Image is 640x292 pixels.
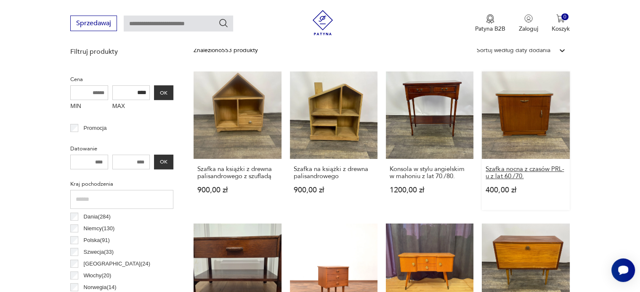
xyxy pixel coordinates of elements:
[84,236,110,245] p: Polska ( 91 )
[486,187,566,194] p: 400,00 zł
[154,155,173,169] button: OK
[611,258,635,282] iframe: Smartsupp widget button
[386,71,473,210] a: Konsola w stylu angielskim w mahoniu z lat 70./80.Konsola w stylu angielskim w mahoniu z lat 70./...
[390,187,470,194] p: 1200,00 zł
[475,14,505,33] button: Patyna B2B
[84,224,115,233] p: Niemcy ( 130 )
[197,166,277,180] h3: Szafka na książki z drewna palisandrowego z szufladą
[486,14,494,24] img: Ikona medalu
[84,124,107,133] p: Promocja
[194,46,258,55] div: Znaleziono 553 produkty
[475,14,505,33] a: Ikona medaluPatyna B2B
[475,25,505,33] p: Patyna B2B
[218,18,228,28] button: Szukaj
[70,144,173,153] p: Datowanie
[84,212,111,221] p: Dania ( 284 )
[294,166,374,180] h3: Szafka na książki z drewna palisandrowego
[194,71,281,210] a: Szafka na książki z drewna palisandrowego z szufladąSzafka na książki z drewna palisandrowego z s...
[84,271,112,280] p: Włochy ( 20 )
[519,25,538,33] p: Zaloguj
[477,46,550,55] div: Sortuj według daty dodania
[390,166,470,180] h3: Konsola w stylu angielskim w mahoniu z lat 70./80.
[486,166,566,180] h3: Szafka nocna z czasów PRL-u z lat 60./70.
[112,100,150,113] label: MAX
[84,283,117,292] p: Norwegia ( 14 )
[561,13,568,21] div: 0
[70,75,173,84] p: Cena
[84,259,150,268] p: [GEOGRAPHIC_DATA] ( 24 )
[70,47,173,56] p: Filtruj produkty
[70,21,117,27] a: Sprzedawaj
[482,71,569,210] a: Szafka nocna z czasów PRL-u z lat 60./70.Szafka nocna z czasów PRL-u z lat 60./70.400,00 zł
[70,100,108,113] label: MIN
[552,25,570,33] p: Koszyk
[310,10,335,35] img: Patyna - sklep z meblami i dekoracjami vintage
[519,14,538,33] button: Zaloguj
[84,247,114,257] p: Szwecja ( 33 )
[524,14,533,23] img: Ikonka użytkownika
[70,16,117,31] button: Sprzedawaj
[556,14,565,23] img: Ikona koszyka
[154,85,173,100] button: OK
[70,179,173,189] p: Kraj pochodzenia
[197,187,277,194] p: 900,00 zł
[290,71,377,210] a: Szafka na książki z drewna palisandrowegoSzafka na książki z drewna palisandrowego900,00 zł
[294,187,374,194] p: 900,00 zł
[552,14,570,33] button: 0Koszyk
